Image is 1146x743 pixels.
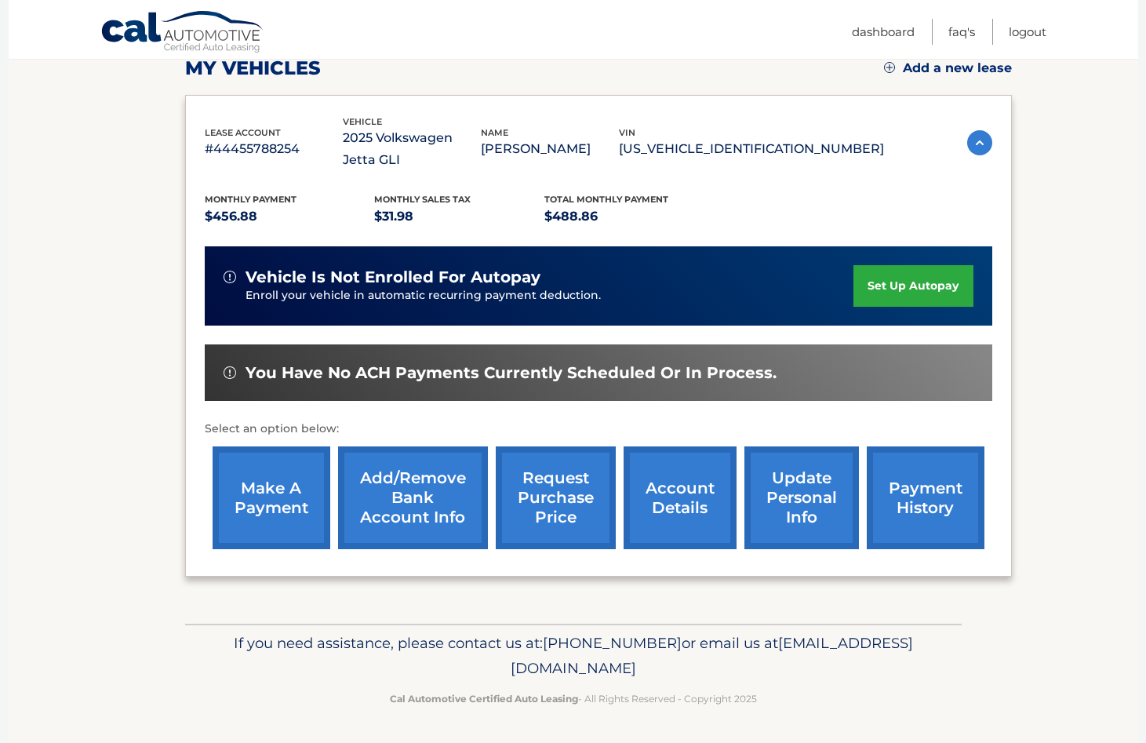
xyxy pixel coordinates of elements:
[224,271,236,283] img: alert-white.svg
[852,19,915,45] a: Dashboard
[390,693,578,705] strong: Cal Automotive Certified Auto Leasing
[511,634,913,677] span: [EMAIL_ADDRESS][DOMAIN_NAME]
[967,130,992,155] img: accordion-active.svg
[884,62,895,73] img: add.svg
[185,56,321,80] h2: my vehicles
[496,446,616,549] a: request purchase price
[100,10,265,56] a: Cal Automotive
[544,194,668,205] span: Total Monthly Payment
[374,206,544,228] p: $31.98
[195,690,951,707] p: - All Rights Reserved - Copyright 2025
[246,268,540,287] span: vehicle is not enrolled for autopay
[213,446,330,549] a: make a payment
[544,206,715,228] p: $488.86
[205,127,281,138] span: lease account
[205,206,375,228] p: $456.88
[224,366,236,379] img: alert-white.svg
[948,19,975,45] a: FAQ's
[481,138,619,160] p: [PERSON_NAME]
[884,60,1012,76] a: Add a new lease
[1009,19,1046,45] a: Logout
[205,194,297,205] span: Monthly Payment
[343,127,481,171] p: 2025 Volkswagen Jetta GLI
[246,363,777,383] span: You have no ACH payments currently scheduled or in process.
[205,138,343,160] p: #44455788254
[853,265,973,307] a: set up autopay
[481,127,508,138] span: name
[543,634,682,652] span: [PHONE_NUMBER]
[374,194,471,205] span: Monthly sales Tax
[338,446,488,549] a: Add/Remove bank account info
[619,138,884,160] p: [US_VEHICLE_IDENTIFICATION_NUMBER]
[246,287,854,304] p: Enroll your vehicle in automatic recurring payment deduction.
[867,446,984,549] a: payment history
[195,631,951,681] p: If you need assistance, please contact us at: or email us at
[624,446,737,549] a: account details
[619,127,635,138] span: vin
[744,446,859,549] a: update personal info
[343,116,382,127] span: vehicle
[205,420,992,439] p: Select an option below:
